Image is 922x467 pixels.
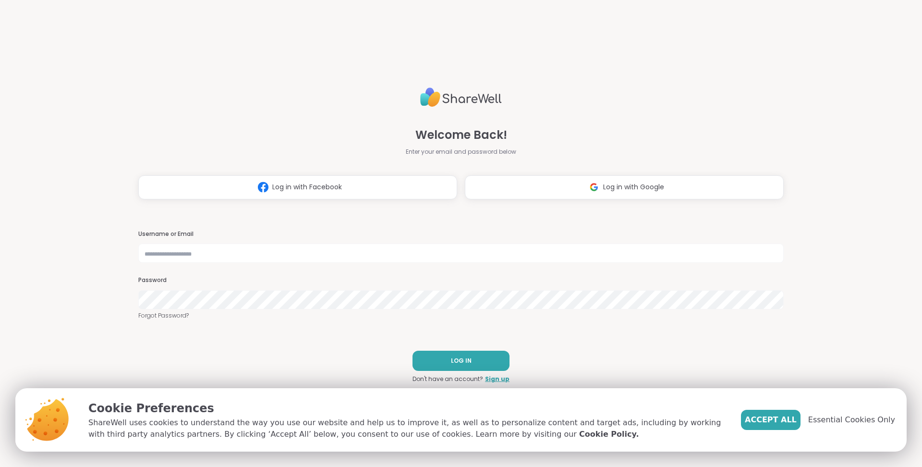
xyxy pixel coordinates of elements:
[138,175,457,199] button: Log in with Facebook
[272,182,342,192] span: Log in with Facebook
[415,126,507,144] span: Welcome Back!
[254,178,272,196] img: ShareWell Logomark
[465,175,784,199] button: Log in with Google
[808,414,895,426] span: Essential Cookies Only
[138,276,784,284] h3: Password
[138,230,784,238] h3: Username or Email
[412,375,483,383] span: Don't have an account?
[412,351,510,371] button: LOG IN
[451,356,472,365] span: LOG IN
[579,429,639,440] a: Cookie Policy.
[420,84,502,111] img: ShareWell Logo
[603,182,664,192] span: Log in with Google
[745,414,797,426] span: Accept All
[585,178,603,196] img: ShareWell Logomark
[88,400,726,417] p: Cookie Preferences
[741,410,801,430] button: Accept All
[406,147,516,156] span: Enter your email and password below
[138,311,784,320] a: Forgot Password?
[88,417,726,440] p: ShareWell uses cookies to understand the way you use our website and help us to improve it, as we...
[485,375,510,383] a: Sign up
